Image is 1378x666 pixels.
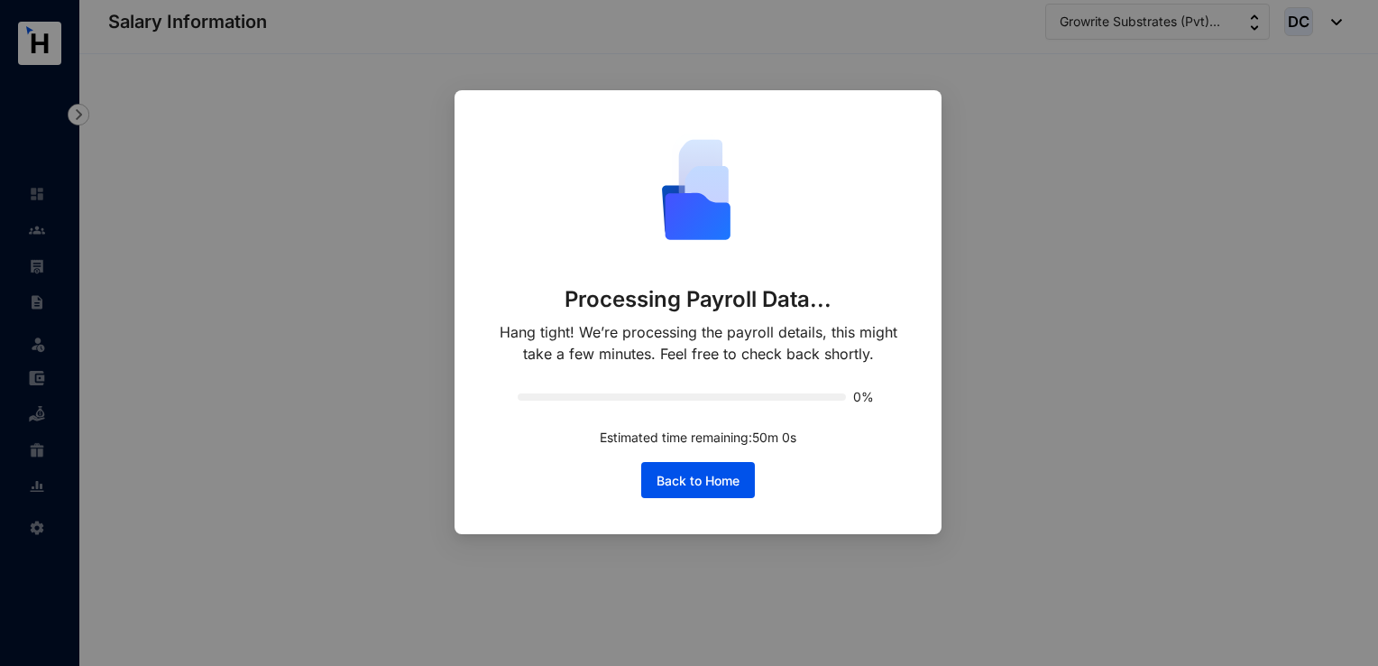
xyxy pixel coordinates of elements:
p: Hang tight! We’re processing the payroll details, this might take a few minutes. Feel free to che... [491,321,905,365]
span: 0% [853,391,878,403]
p: Estimated time remaining: 50 m 0 s [600,428,796,448]
span: Back to Home [657,472,740,490]
button: Back to Home [641,462,755,498]
p: Processing Payroll Data... [565,285,832,314]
